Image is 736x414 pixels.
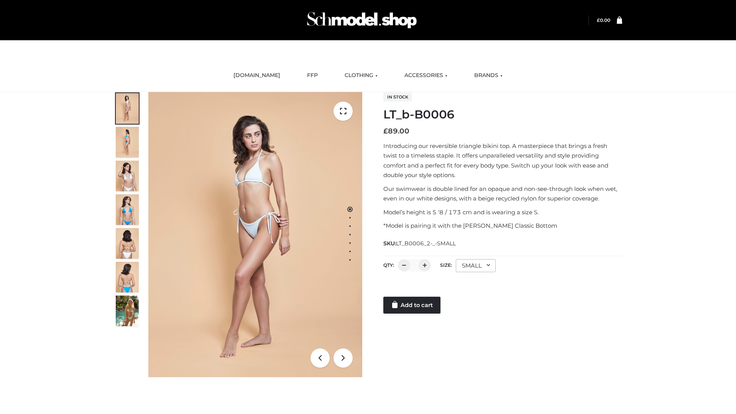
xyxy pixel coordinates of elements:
[116,262,139,292] img: ArielClassicBikiniTop_CloudNine_AzureSky_OW114ECO_8-scaled.jpg
[597,17,600,23] span: £
[383,108,622,122] h1: LT_b-B0006
[383,92,412,102] span: In stock
[383,239,457,248] span: SKU:
[597,17,610,23] bdi: 0.00
[396,240,456,247] span: LT_B0006_2-_-SMALL
[383,184,622,204] p: Our swimwear is double lined for an opaque and non-see-through look when wet, even in our white d...
[399,67,453,84] a: ACCESSORIES
[148,92,362,377] img: ArielClassicBikiniTop_CloudNine_AzureSky_OW114ECO_1
[383,127,409,135] bdi: 89.00
[116,93,139,124] img: ArielClassicBikiniTop_CloudNine_AzureSky_OW114ECO_1-scaled.jpg
[116,194,139,225] img: ArielClassicBikiniTop_CloudNine_AzureSky_OW114ECO_4-scaled.jpg
[116,228,139,259] img: ArielClassicBikiniTop_CloudNine_AzureSky_OW114ECO_7-scaled.jpg
[597,17,610,23] a: £0.00
[440,262,452,268] label: Size:
[383,297,440,314] a: Add to cart
[301,67,324,84] a: FFP
[456,259,496,272] div: SMALL
[468,67,508,84] a: BRANDS
[383,207,622,217] p: Model’s height is 5 ‘8 / 173 cm and is wearing a size S.
[228,67,286,84] a: [DOMAIN_NAME]
[383,221,622,231] p: *Model is pairing it with the [PERSON_NAME] Classic Bottom
[116,296,139,326] img: Arieltop_CloudNine_AzureSky2.jpg
[339,67,383,84] a: CLOTHING
[383,141,622,180] p: Introducing our reversible triangle bikini top. A masterpiece that brings a fresh twist to a time...
[116,161,139,191] img: ArielClassicBikiniTop_CloudNine_AzureSky_OW114ECO_3-scaled.jpg
[383,262,394,268] label: QTY:
[304,5,419,35] img: Schmodel Admin 964
[116,127,139,158] img: ArielClassicBikiniTop_CloudNine_AzureSky_OW114ECO_2-scaled.jpg
[383,127,388,135] span: £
